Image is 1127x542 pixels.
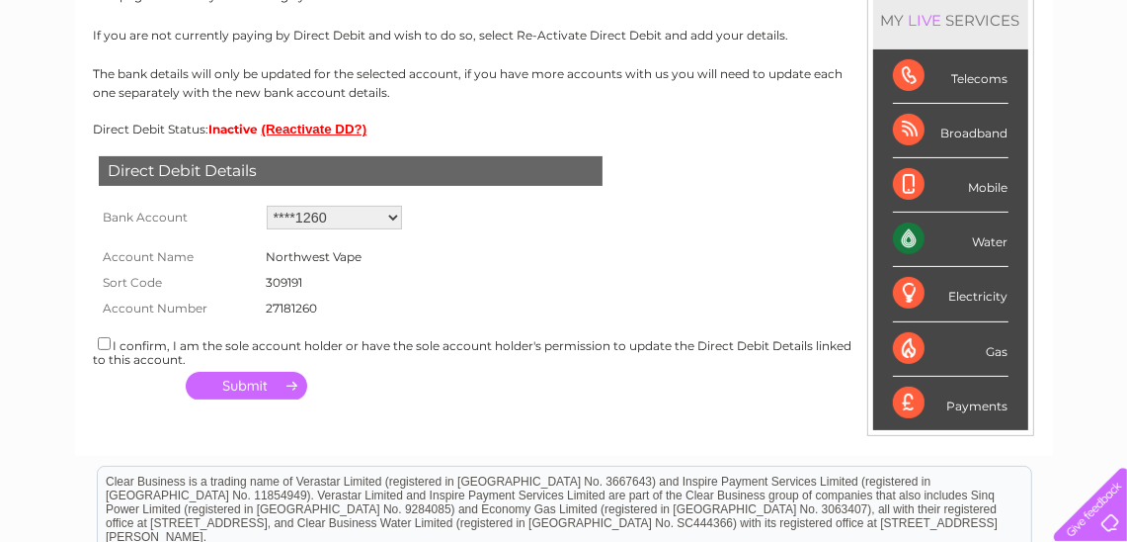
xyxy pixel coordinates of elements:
[94,270,262,296] th: Sort Code
[884,84,943,99] a: Telecoms
[893,213,1008,267] div: Water
[893,267,1008,321] div: Electricity
[893,158,1008,213] div: Mobile
[94,244,262,270] th: Account Name
[98,11,1031,96] div: Clear Business is a trading name of Verastar Limited (registered in [GEOGRAPHIC_DATA] No. 3667643...
[905,11,946,30] div: LIVE
[94,64,1034,102] p: The bank details will only be updated for the selected account, if you have more accounts with us...
[262,244,367,270] td: Northwest Vape
[829,84,872,99] a: Energy
[40,51,140,112] img: logo.png
[955,84,984,99] a: Blog
[262,296,367,321] td: 27181260
[94,201,262,234] th: Bank Account
[1062,84,1108,99] a: Log out
[893,104,1008,158] div: Broadband
[94,334,1034,367] div: I confirm, I am the sole account holder or have the sole account holder's permission to update th...
[893,49,1008,104] div: Telecoms
[779,84,817,99] a: Water
[893,377,1008,430] div: Payments
[99,156,603,186] div: Direct Debit Details
[262,122,367,136] button: (Reactivate DD?)
[94,296,262,321] th: Account Number
[996,84,1044,99] a: Contact
[755,10,891,35] a: 0333 014 3131
[893,322,1008,377] div: Gas
[94,26,1034,45] p: If you are not currently paying by Direct Debit and wish to do so, select Re-Activate Direct Debi...
[94,122,1034,136] div: Direct Debit Status:
[209,122,259,136] span: Inactive
[262,270,367,296] td: 309191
